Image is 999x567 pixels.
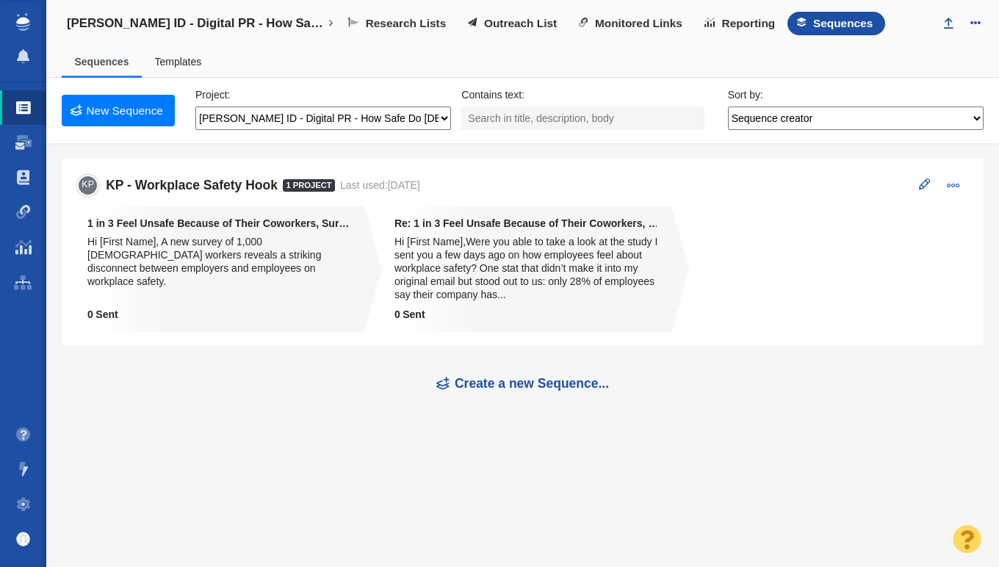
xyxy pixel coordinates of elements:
a: Research Lists [339,12,458,35]
strong: Sent [87,309,118,319]
span: [DATE] [388,179,420,191]
span: Reporting [722,17,776,30]
label: Contains text: [461,88,524,101]
input: Search in title, description, body [461,106,704,130]
span: 0 [87,309,93,319]
div: Last used: [340,178,420,192]
span: Research Lists [366,17,447,30]
a: Sequences [75,56,129,68]
span: 0 [394,309,400,319]
img: default_avatar.png [16,532,31,546]
strong: Sent [394,309,425,319]
span: KP [73,171,104,200]
a: Templates [154,56,201,68]
strong: 1 in 3 Feel Unsafe Because of Their Coworkers, Survey Reveals [87,217,353,230]
a: Outreach List [458,12,569,35]
div: Hi [First Name],Were you able to take a look at the study I sent you a few days ago on how employ... [394,235,660,301]
img: buzzstream_logo_iconsimple.png [16,13,29,31]
a: Sequences [787,12,885,35]
label: Sort by: [728,88,763,101]
div: Hi [First Name], A new survey of 1,000 [DEMOGRAPHIC_DATA] workers reveals a striking disconnect b... [87,235,353,288]
h5: KP - Workplace Safety Hook [106,178,283,193]
a: New Sequence [62,95,175,126]
h5: Create a new Sequence... [46,361,999,422]
span: 1 Project [283,179,335,192]
span: Sequences [813,17,873,30]
span: Monitored Links [595,17,682,30]
label: Project: [195,88,230,101]
strong: Re: 1 in 3 Feel Unsafe Because of Their Coworkers, Survey Reveals [394,217,660,230]
h4: [PERSON_NAME] ID - Digital PR - How Safe Do [DEMOGRAPHIC_DATA] Feel at Work? [67,16,324,31]
a: Reporting [695,12,787,35]
span: Outreach List [484,17,557,30]
a: Monitored Links [569,12,695,35]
